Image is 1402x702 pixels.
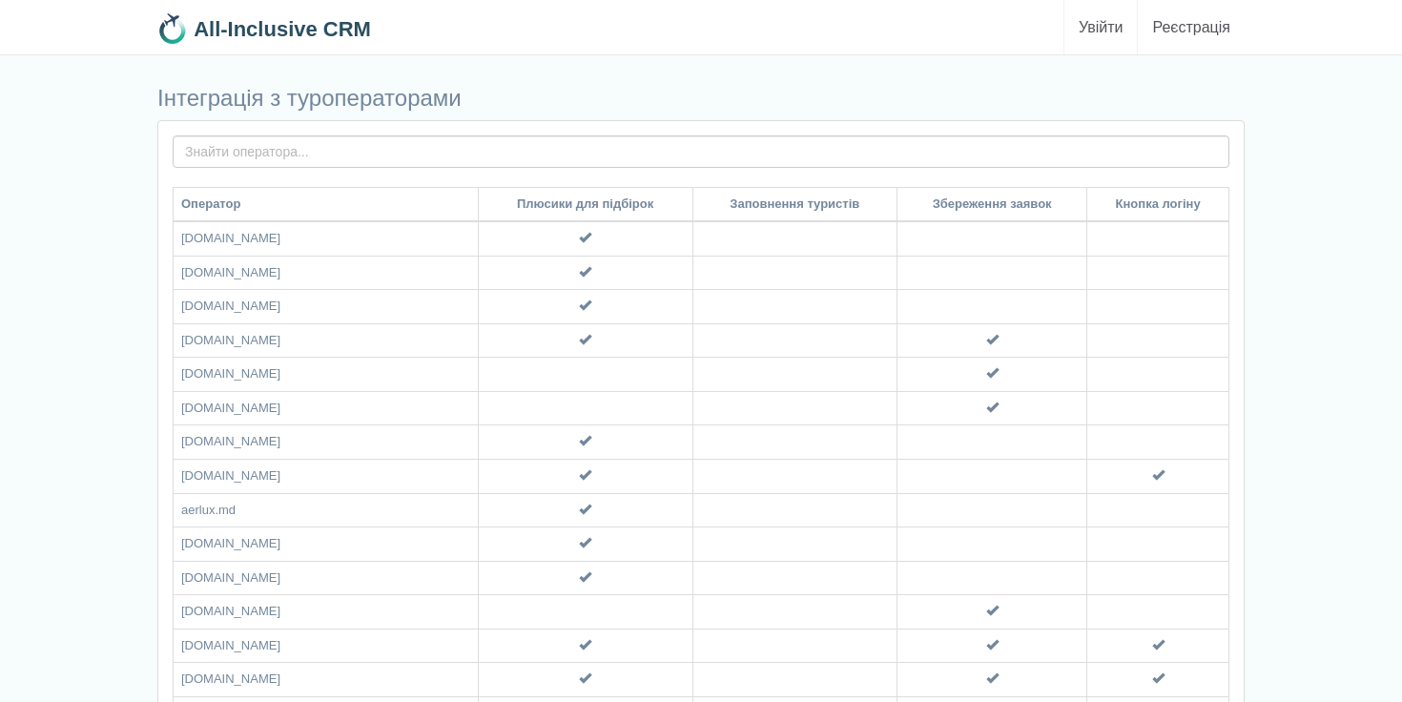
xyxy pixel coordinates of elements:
td: [DOMAIN_NAME] [174,358,479,392]
td: [DOMAIN_NAME] [174,460,479,494]
b: All-Inclusive CRM [194,17,371,41]
img: 32x32.png [157,13,188,44]
th: Кнопка логіну [1087,187,1229,221]
input: Знайти оператора... [173,135,1229,168]
td: [DOMAIN_NAME] [174,425,479,460]
th: Збереження заявок [897,187,1087,221]
td: [DOMAIN_NAME] [174,629,479,663]
td: [DOMAIN_NAME] [174,527,479,562]
th: Плюсики для підбірок [478,187,692,221]
td: [DOMAIN_NAME] [174,221,479,256]
td: aerlux.md [174,493,479,527]
td: [DOMAIN_NAME] [174,391,479,425]
td: [DOMAIN_NAME] [174,323,479,358]
th: Заповнення туристів [692,187,897,221]
td: [DOMAIN_NAME] [174,290,479,324]
th: Оператор [174,187,479,221]
td: [DOMAIN_NAME] [174,561,479,595]
h3: Інтеграція з туроператорами [157,86,1245,111]
td: [DOMAIN_NAME] [174,663,479,697]
td: [DOMAIN_NAME] [174,595,479,630]
td: [DOMAIN_NAME] [174,256,479,290]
